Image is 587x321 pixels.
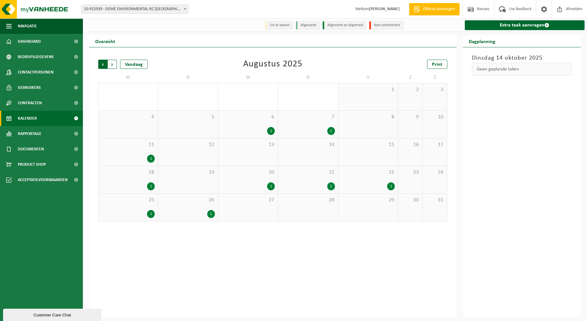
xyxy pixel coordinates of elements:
span: 19 [161,169,215,176]
span: Dashboard [18,34,41,49]
span: 18 [102,169,155,176]
li: Non-conformiteit [369,21,403,30]
span: 11 [102,141,155,148]
span: 4 [102,114,155,121]
span: 3 [426,86,444,93]
td: M [98,72,158,83]
td: V [338,72,398,83]
span: 23 [401,169,419,176]
span: 14 [281,141,335,148]
td: Z [423,72,447,83]
div: 1 [147,210,155,218]
span: Contactpersonen [18,65,53,80]
span: 6 [221,114,275,121]
span: Kalender [18,111,37,126]
span: 13 [221,141,275,148]
h2: Dagplanning [463,35,501,47]
span: 7 [281,114,335,121]
span: 5 [161,114,215,121]
div: Vandaag [120,60,148,69]
span: Gebruikers [18,80,41,95]
span: Volgende [108,60,117,69]
span: 28 [281,197,335,204]
div: 1 [147,182,155,190]
span: Contracten [18,95,42,111]
div: Geen geplande taken [472,63,572,76]
span: 8 [341,114,395,121]
span: Navigatie [18,18,37,34]
div: 1 [267,127,275,135]
td: D [158,72,218,83]
span: 30 [401,197,419,204]
div: 1 [327,182,335,190]
span: Rapportage [18,126,41,141]
span: Print [432,62,442,67]
a: Extra taak aanvragen [465,20,585,30]
li: Uit te voeren [265,21,293,30]
span: 16 [401,141,419,148]
span: Acceptatievoorwaarden [18,172,68,188]
span: 10 [426,114,444,121]
span: Bedrijfsgegevens [18,49,54,65]
a: Print [427,60,447,69]
span: Documenten [18,141,44,157]
span: 10-915939 - DEME ENVIRONMENTAL RC ANTWERPEN - ZWIJNDRECHT [81,5,189,14]
li: Afgewerkt [296,21,320,30]
td: W [218,72,278,83]
span: 10-915939 - DEME ENVIRONMENTAL RC ANTWERPEN - ZWIJNDRECHT [81,5,188,14]
span: 2 [401,86,419,93]
span: 25 [102,197,155,204]
span: 29 [341,197,395,204]
span: 21 [281,169,335,176]
td: D [278,72,338,83]
iframe: chat widget [3,307,103,321]
li: Afgewerkt en afgemeld [323,21,366,30]
span: 1 [341,86,395,93]
div: 1 [147,155,155,163]
a: Offerte aanvragen [409,3,460,15]
span: Offerte aanvragen [422,6,457,12]
div: 1 [327,127,335,135]
span: 22 [341,169,395,176]
span: Vorige [98,60,107,69]
div: 1 [267,182,275,190]
div: 1 [207,210,215,218]
h3: Dinsdag 14 oktober 2025 [472,53,572,63]
div: Augustus 2025 [243,60,302,69]
span: 17 [426,141,444,148]
span: 12 [161,141,215,148]
span: 15 [341,141,395,148]
span: 20 [221,169,275,176]
span: 27 [221,197,275,204]
span: 26 [161,197,215,204]
div: 1 [387,182,395,190]
h2: Overzicht [89,35,121,47]
span: 31 [426,197,444,204]
td: Z [398,72,423,83]
span: 9 [401,114,419,121]
span: Product Shop [18,157,46,172]
strong: [PERSON_NAME] [369,7,400,11]
span: 24 [426,169,444,176]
